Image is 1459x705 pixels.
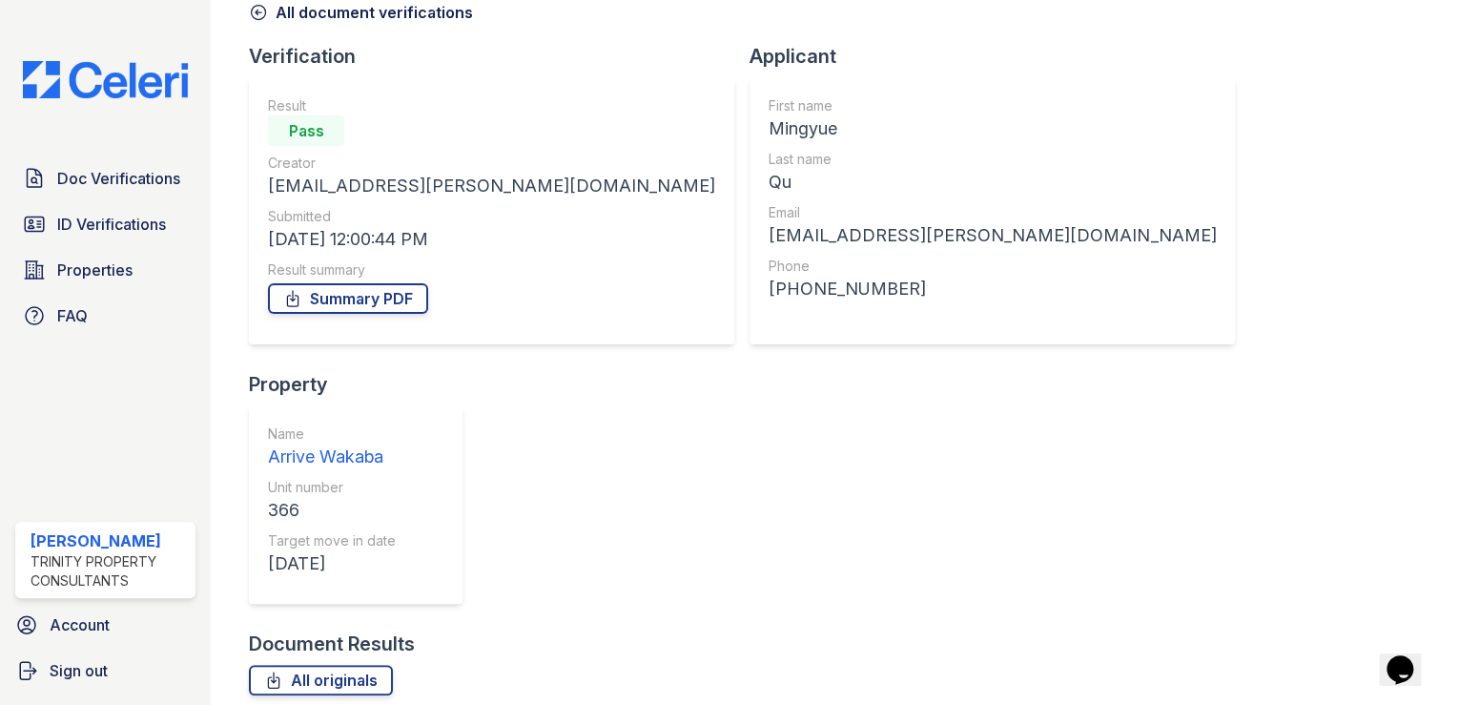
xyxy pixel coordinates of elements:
[268,260,715,280] div: Result summary
[268,154,715,173] div: Creator
[249,43,750,70] div: Verification
[31,529,188,552] div: [PERSON_NAME]
[769,169,1216,196] div: Qu
[15,205,195,243] a: ID Verifications
[57,167,180,190] span: Doc Verifications
[268,207,715,226] div: Submitted
[268,478,396,497] div: Unit number
[769,257,1216,276] div: Phone
[268,115,344,146] div: Pass
[57,304,88,327] span: FAQ
[769,203,1216,222] div: Email
[268,497,396,524] div: 366
[769,222,1216,249] div: [EMAIL_ADDRESS][PERSON_NAME][DOMAIN_NAME]
[268,531,396,550] div: Target move in date
[249,1,473,24] a: All document verifications
[268,425,396,470] a: Name Arrive Wakaba
[268,550,396,577] div: [DATE]
[57,213,166,236] span: ID Verifications
[268,425,396,444] div: Name
[50,613,110,636] span: Account
[249,371,478,398] div: Property
[50,659,108,682] span: Sign out
[8,61,203,98] img: CE_Logo_Blue-a8612792a0a2168367f1c8372b55b34899dd931a85d93a1a3d3e32e68fde9ad4.png
[268,444,396,470] div: Arrive Wakaba
[57,259,133,281] span: Properties
[15,251,195,289] a: Properties
[15,297,195,335] a: FAQ
[268,96,715,115] div: Result
[8,606,203,644] a: Account
[769,150,1216,169] div: Last name
[769,115,1216,142] div: Mingyue
[249,665,393,695] a: All originals
[8,652,203,690] a: Sign out
[769,96,1216,115] div: First name
[769,276,1216,302] div: [PHONE_NUMBER]
[268,173,715,199] div: [EMAIL_ADDRESS][PERSON_NAME][DOMAIN_NAME]
[750,43,1250,70] div: Applicant
[15,159,195,197] a: Doc Verifications
[31,552,188,591] div: Trinity Property Consultants
[1379,629,1440,686] iframe: chat widget
[268,283,428,314] a: Summary PDF
[268,226,715,253] div: [DATE] 12:00:44 PM
[249,631,415,657] div: Document Results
